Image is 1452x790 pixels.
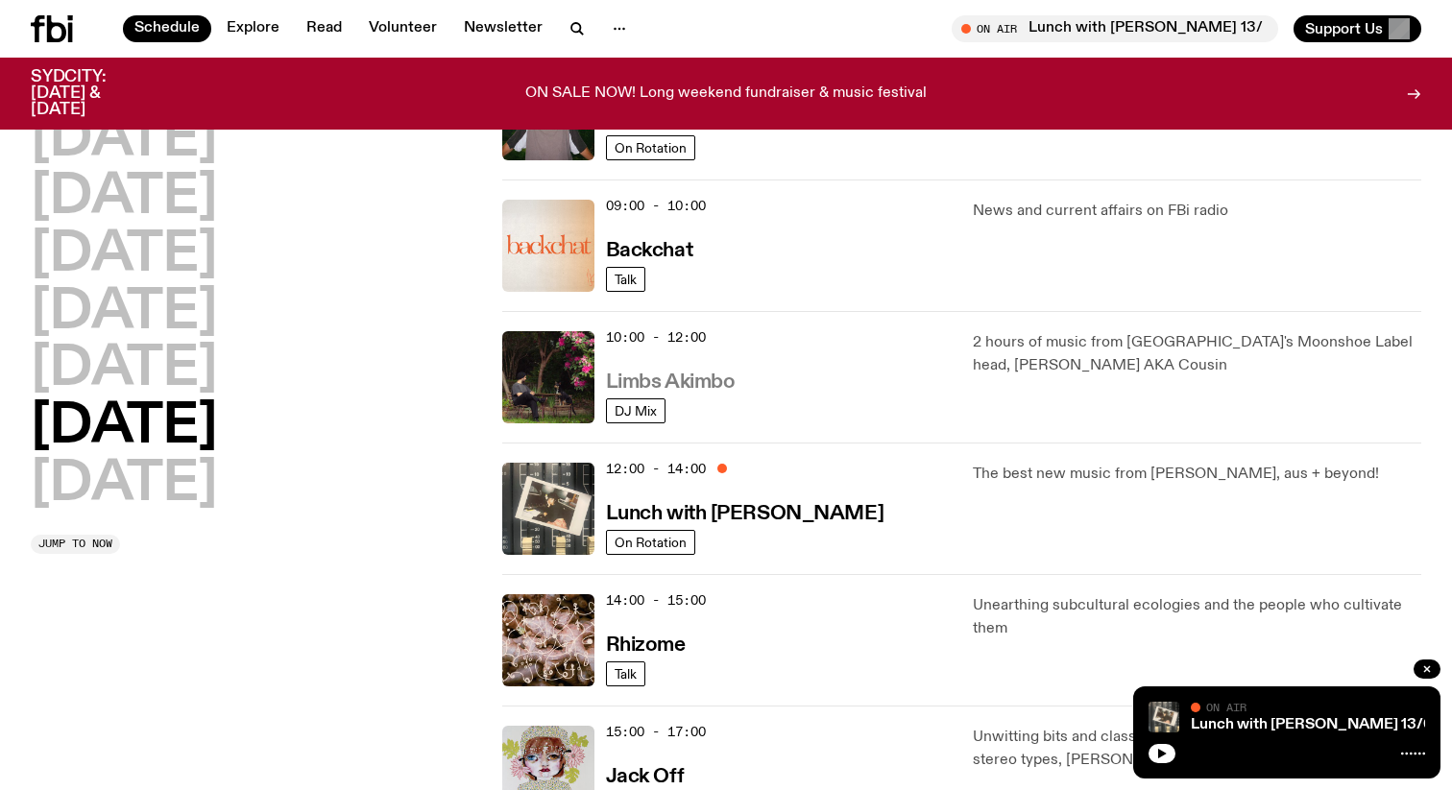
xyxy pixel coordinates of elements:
[606,237,692,261] a: Backchat
[606,504,883,524] h3: Lunch with [PERSON_NAME]
[1191,717,1442,732] a: Lunch with [PERSON_NAME] 13/09
[615,140,687,155] span: On Rotation
[606,398,665,423] a: DJ Mix
[606,591,706,610] span: 14:00 - 15:00
[502,463,594,555] img: A polaroid of Ella Avni in the studio on top of the mixer which is also located in the studio.
[606,661,645,686] a: Talk
[215,15,291,42] a: Explore
[606,460,706,478] span: 12:00 - 14:00
[606,632,686,656] a: Rhizome
[615,272,637,286] span: Talk
[31,458,217,512] button: [DATE]
[606,197,706,215] span: 09:00 - 10:00
[606,530,695,555] a: On Rotation
[606,635,686,656] h3: Rhizome
[38,539,112,549] span: Jump to now
[31,343,217,396] button: [DATE]
[31,228,217,282] button: [DATE]
[615,403,657,418] span: DJ Mix
[502,594,594,686] img: A close up picture of a bunch of ginger roots. Yellow squiggles with arrows, hearts and dots are ...
[606,767,684,787] h3: Jack Off
[31,535,120,554] button: Jump to now
[525,85,927,103] p: ON SALE NOW! Long weekend fundraiser & music festival
[1294,15,1421,42] button: Support Us
[1149,702,1179,732] img: A polaroid of Ella Avni in the studio on top of the mixer which is also located in the studio.
[606,369,736,393] a: Limbs Akimbo
[606,328,706,347] span: 10:00 - 12:00
[295,15,353,42] a: Read
[357,15,448,42] a: Volunteer
[606,763,684,787] a: Jack Off
[606,267,645,292] a: Talk
[1305,20,1383,37] span: Support Us
[973,463,1421,486] p: The best new music from [PERSON_NAME], aus + beyond!
[606,241,692,261] h3: Backchat
[606,500,883,524] a: Lunch with [PERSON_NAME]
[973,726,1421,772] p: Unwitting bits and class action with Sydney's antidote to AM/FM stereo types, [PERSON_NAME].
[606,135,695,160] a: On Rotation
[952,15,1278,42] button: On AirLunch with [PERSON_NAME] 13/09
[123,15,211,42] a: Schedule
[606,372,736,393] h3: Limbs Akimbo
[31,400,217,454] button: [DATE]
[31,113,217,167] button: [DATE]
[31,69,154,118] h3: SYDCITY: [DATE] & [DATE]
[1206,701,1246,713] span: On Air
[31,286,217,340] button: [DATE]
[31,171,217,225] button: [DATE]
[615,535,687,549] span: On Rotation
[973,200,1421,223] p: News and current affairs on FBi radio
[606,723,706,741] span: 15:00 - 17:00
[452,15,554,42] a: Newsletter
[973,594,1421,640] p: Unearthing subcultural ecologies and the people who cultivate them
[502,331,594,423] img: Jackson sits at an outdoor table, legs crossed and gazing at a black and brown dog also sitting a...
[973,331,1421,377] p: 2 hours of music from [GEOGRAPHIC_DATA]'s Moonshoe Label head, [PERSON_NAME] AKA Cousin
[615,666,637,681] span: Talk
